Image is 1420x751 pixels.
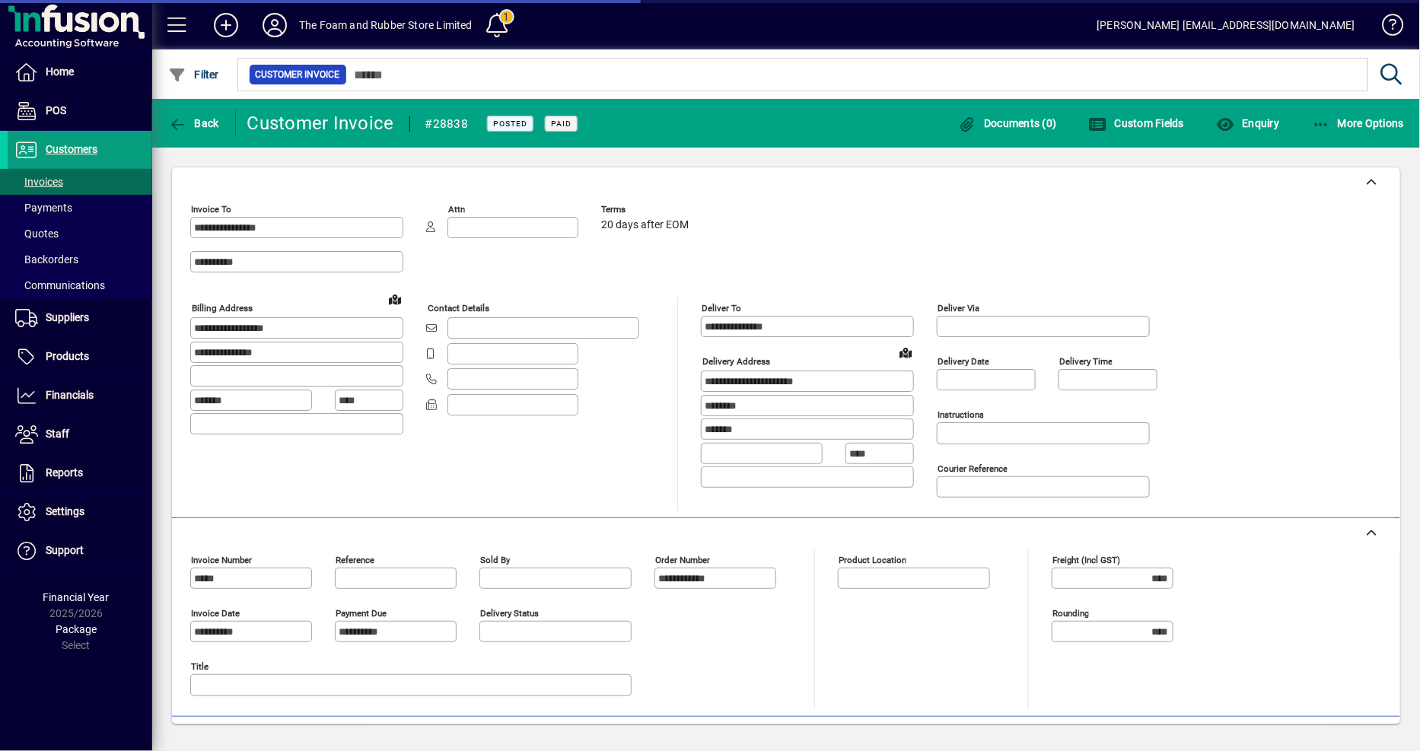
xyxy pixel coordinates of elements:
[893,340,918,364] a: View on map
[425,112,469,136] div: #28838
[247,111,394,135] div: Customer Invoice
[15,253,78,266] span: Backorders
[1089,117,1185,129] span: Custom Fields
[8,377,152,415] a: Financials
[8,454,152,492] a: Reports
[191,555,252,565] mat-label: Invoice number
[1085,110,1189,137] button: Custom Fields
[191,608,240,619] mat-label: Invoice date
[43,591,110,603] span: Financial Year
[8,272,152,298] a: Communications
[601,205,692,215] span: Terms
[202,11,250,39] button: Add
[1308,110,1409,137] button: More Options
[8,532,152,570] a: Support
[8,195,152,221] a: Payments
[46,143,97,155] span: Customers
[383,287,407,311] a: View on map
[551,119,572,129] span: Paid
[164,61,223,88] button: Filter
[299,13,473,37] div: The Foam and Rubber Store Limited
[1052,555,1120,565] mat-label: Freight (incl GST)
[839,555,906,565] mat-label: Product location
[954,110,1061,137] button: Documents (0)
[958,117,1057,129] span: Documents (0)
[168,68,219,81] span: Filter
[1312,117,1405,129] span: More Options
[256,67,340,82] span: Customer Invoice
[15,228,59,240] span: Quotes
[938,463,1008,474] mat-label: Courier Reference
[46,104,66,116] span: POS
[46,505,84,517] span: Settings
[15,202,72,214] span: Payments
[655,555,710,565] mat-label: Order number
[8,247,152,272] a: Backorders
[8,169,152,195] a: Invoices
[46,389,94,401] span: Financials
[1052,608,1089,619] mat-label: Rounding
[46,311,89,323] span: Suppliers
[46,544,84,556] span: Support
[938,303,979,313] mat-label: Deliver via
[46,350,89,362] span: Products
[8,415,152,453] a: Staff
[15,176,63,188] span: Invoices
[8,338,152,376] a: Products
[191,204,231,215] mat-label: Invoice To
[250,11,299,39] button: Profile
[480,555,510,565] mat-label: Sold by
[191,661,209,672] mat-label: Title
[1059,356,1113,367] mat-label: Delivery time
[46,466,83,479] span: Reports
[8,299,152,337] a: Suppliers
[46,428,69,440] span: Staff
[152,110,236,137] app-page-header-button: Back
[1371,3,1401,53] a: Knowledge Base
[448,204,465,215] mat-label: Attn
[1097,13,1355,37] div: [PERSON_NAME] [EMAIL_ADDRESS][DOMAIN_NAME]
[480,608,539,619] mat-label: Delivery status
[938,409,984,420] mat-label: Instructions
[8,92,152,130] a: POS
[336,555,374,565] mat-label: Reference
[1216,117,1279,129] span: Enquiry
[8,53,152,91] a: Home
[8,221,152,247] a: Quotes
[938,356,989,367] mat-label: Delivery date
[56,623,97,635] span: Package
[601,219,689,231] span: 20 days after EOM
[336,608,387,619] mat-label: Payment due
[493,119,527,129] span: Posted
[702,303,741,313] mat-label: Deliver To
[164,110,223,137] button: Back
[46,65,74,78] span: Home
[15,279,105,291] span: Communications
[168,117,219,129] span: Back
[8,493,152,531] a: Settings
[1212,110,1283,137] button: Enquiry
